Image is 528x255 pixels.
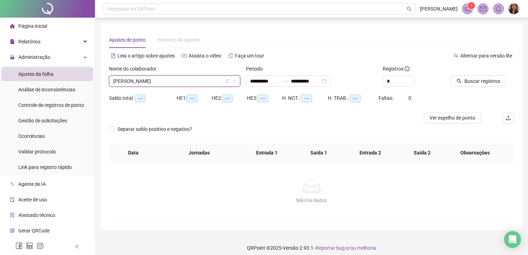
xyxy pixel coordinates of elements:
[504,231,521,248] div: Open Intercom Messenger
[18,71,53,77] span: Ajustes da folha
[37,242,44,249] span: instagram
[182,53,187,58] span: youtube
[15,242,23,249] span: facebook
[246,65,267,73] label: Período
[470,3,473,8] span: 1
[505,115,511,121] span: upload
[212,94,247,102] div: HE 2:
[293,143,344,163] th: Saída 1
[18,39,40,44] span: Relatórios
[135,95,146,102] span: --:--
[10,39,15,44] span: file
[10,213,15,218] span: solution
[18,87,75,92] span: Análise de inconsistências
[222,95,233,102] span: --:--
[405,66,409,71] span: info-circle
[10,197,15,202] span: audit
[451,75,506,87] button: Buscar registros
[189,53,221,59] span: Assista o vídeo
[18,181,46,187] span: Agente de IA
[109,65,161,73] label: Nome do colaborador
[283,245,298,251] span: Versão
[247,94,282,102] div: HE 3:
[228,53,233,58] span: history
[282,78,288,84] span: swap-right
[316,245,376,251] span: Reportar bug e/ou melhoria
[109,143,157,163] th: Data
[157,143,241,163] th: Jornadas
[378,95,394,101] span: Faltas:
[18,149,56,154] span: Validar protocolo
[420,5,458,13] span: [PERSON_NAME]
[350,95,361,102] span: --:--
[282,78,288,84] span: to
[26,242,33,249] span: linkedin
[75,244,79,249] span: left
[344,143,396,163] th: Entrada 2
[177,94,212,102] div: HE 1:
[157,37,200,43] span: Histórico de ajustes
[448,149,502,157] span: Observações
[117,53,175,59] span: Leia o artigo sobre ajustes
[187,95,198,102] span: --:--
[464,77,500,85] span: Buscar registros
[225,79,229,83] span: filter
[442,143,508,163] th: Observações
[117,196,505,204] div: Não há dados
[18,164,72,170] span: Link para registro rápido
[464,6,471,12] span: notification
[111,53,116,58] span: file-text
[232,79,236,83] span: down
[18,102,84,108] span: Controle de registros de ponto
[18,118,67,123] span: Gestão de solicitações
[301,95,312,102] span: --:--
[109,37,146,43] span: Ajustes de ponto
[18,23,47,29] span: Página inicial
[383,65,409,73] span: Registros
[115,125,195,133] span: Separar saldo positivo e negativo?
[235,53,264,59] span: Faça um tour
[468,2,475,9] sup: 1
[257,95,268,102] span: --:--
[457,79,462,84] span: search
[408,95,411,101] span: 0
[18,212,55,218] span: Atestado técnico
[109,94,177,102] div: Saldo total:
[495,6,502,12] span: bell
[18,197,47,202] span: Aceite de uso
[282,94,328,102] div: H. NOT.:
[509,4,519,14] img: 78555
[10,55,15,60] span: lock
[460,53,512,59] span: Alternar para versão lite
[10,228,15,233] span: qrcode
[10,24,15,29] span: home
[241,143,293,163] th: Entrada 1
[430,114,475,122] span: Ver espelho de ponto
[328,94,378,102] div: H. TRAB.:
[424,112,481,123] button: Ver espelho de ponto
[18,228,50,233] span: Gerar QRCode
[18,133,45,139] span: Ocorrências
[453,53,458,58] span: swap
[407,6,412,12] span: search
[113,76,236,86] span: FABIANE GARCIA MARTINS RODRIGUES
[18,54,50,60] span: Administração
[396,143,448,163] th: Saída 2
[480,6,486,12] span: mail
